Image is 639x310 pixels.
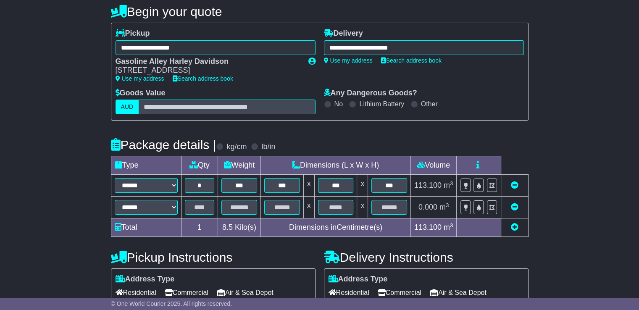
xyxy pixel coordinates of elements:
label: Other [421,100,438,108]
a: Search address book [173,75,233,82]
span: Air & Sea Depot [430,286,486,299]
td: x [357,175,368,197]
h4: Begin your quote [111,5,529,18]
td: Weight [218,156,261,175]
label: Lithium Battery [359,100,404,108]
span: 113.100 [414,181,442,189]
sup: 3 [446,202,449,208]
a: Remove this item [511,203,518,211]
a: Use my address [324,57,373,64]
td: Dimensions (L x W x H) [261,156,411,175]
span: © One World Courier 2025. All rights reserved. [111,300,232,307]
span: Commercial [378,286,421,299]
a: Add new item [511,223,518,231]
td: Kilo(s) [218,218,261,237]
h4: Delivery Instructions [324,250,529,264]
span: Residential [329,286,369,299]
td: 1 [181,218,218,237]
a: Use my address [116,75,164,82]
sup: 3 [450,180,453,187]
label: Any Dangerous Goods? [324,89,417,98]
label: Address Type [329,275,388,284]
span: Residential [116,286,156,299]
span: 0.000 [418,203,437,211]
td: x [303,197,314,218]
span: m [444,223,453,231]
label: Address Type [116,275,175,284]
span: m [444,181,453,189]
label: Goods Value [116,89,166,98]
label: Delivery [324,29,363,38]
td: x [303,175,314,197]
div: Gasoline Alley Harley Davidson [116,57,300,66]
label: AUD [116,100,139,114]
a: Remove this item [511,181,518,189]
sup: 3 [450,222,453,229]
a: Search address book [381,57,442,64]
td: Volume [410,156,457,175]
span: Air & Sea Depot [217,286,273,299]
h4: Package details | [111,138,216,152]
label: kg/cm [226,142,247,152]
h4: Pickup Instructions [111,250,316,264]
td: Dimensions in Centimetre(s) [261,218,411,237]
td: x [357,197,368,218]
span: 8.5 [222,223,233,231]
td: Type [111,156,181,175]
span: m [439,203,449,211]
label: Pickup [116,29,150,38]
label: No [334,100,343,108]
label: lb/in [261,142,275,152]
span: 113.100 [414,223,442,231]
div: [STREET_ADDRESS] [116,66,300,75]
td: Total [111,218,181,237]
span: Commercial [165,286,208,299]
td: Qty [181,156,218,175]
